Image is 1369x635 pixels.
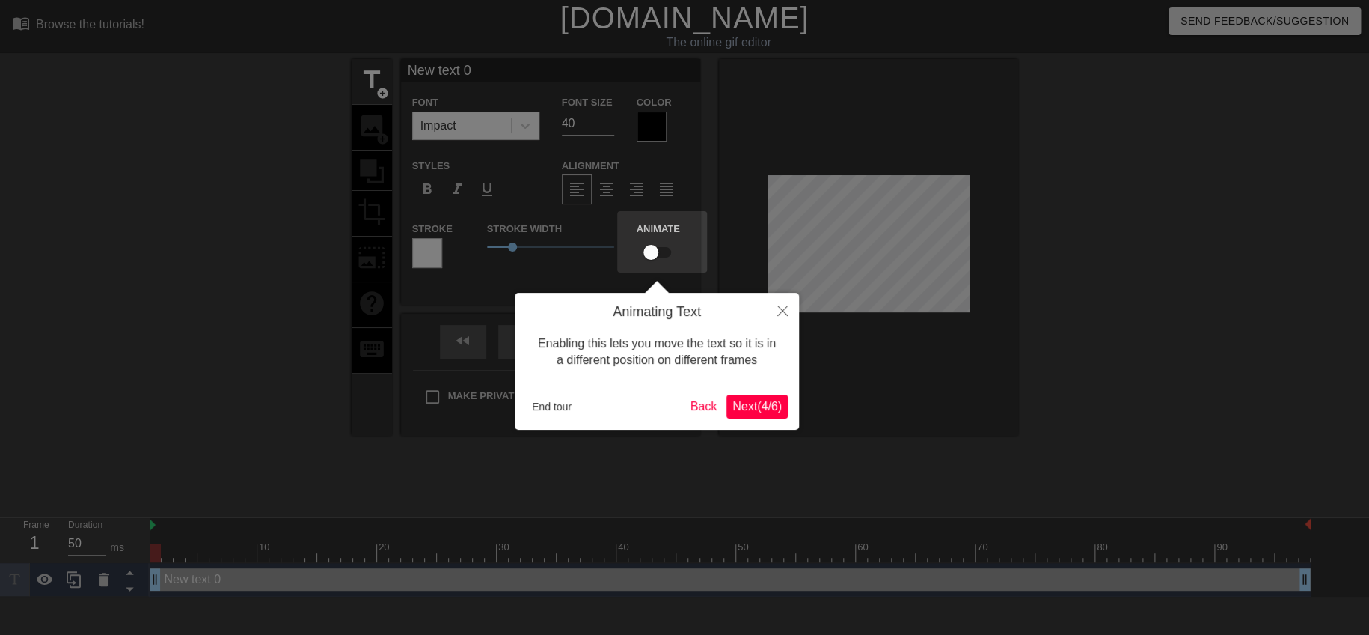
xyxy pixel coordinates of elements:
[732,400,782,413] span: Next ( 4 / 6 )
[766,293,799,327] button: Close
[526,395,578,418] button: End tour
[526,320,788,384] div: Enabling this lets you move the text so it is in a different position on different frames
[726,395,788,419] button: Next
[684,395,723,419] button: Back
[526,304,788,320] h4: Animating Text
